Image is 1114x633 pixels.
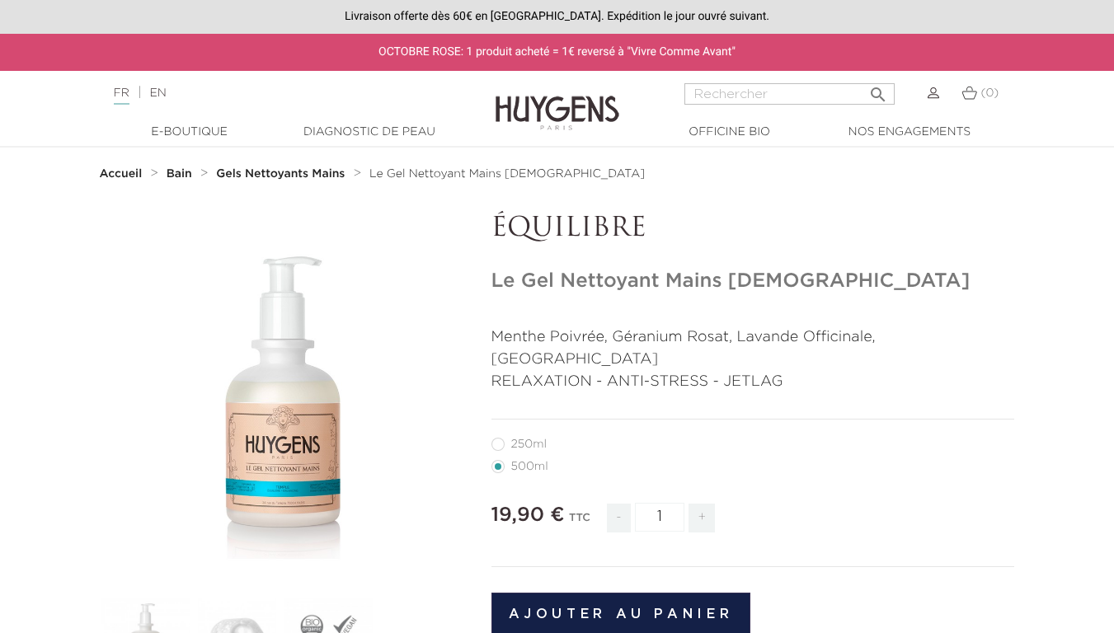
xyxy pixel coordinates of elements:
label: 250ml [491,438,566,451]
a: E-Boutique [107,124,272,141]
a: Bain [167,167,196,181]
span: Le Gel Nettoyant Mains [DEMOGRAPHIC_DATA] [369,168,645,180]
a: Nos engagements [827,124,992,141]
span: (0) [980,87,999,99]
div: | [106,83,452,103]
a: Officine Bio [647,124,812,141]
span: + [689,504,715,532]
a: FR [114,87,129,105]
button:  [863,78,893,101]
i:  [868,80,888,100]
p: RELAXATION - ANTI-STRESS - JETLAG [491,371,1015,393]
span: 19,90 € [491,505,565,525]
p: ÉQUILIBRE [491,213,1015,245]
h1: Le Gel Nettoyant Mains [DEMOGRAPHIC_DATA] [491,270,1015,293]
input: Quantité [635,503,684,532]
a: EN [149,87,166,99]
span: - [607,504,630,532]
img: Huygens [496,69,619,133]
div: TTC [569,500,590,545]
p: Menthe Poivrée, Géranium Rosat, Lavande Officinale, [GEOGRAPHIC_DATA] [491,326,1015,371]
a: Gels Nettoyants Mains [216,167,349,181]
a: Le Gel Nettoyant Mains [DEMOGRAPHIC_DATA] [369,167,645,181]
a: Diagnostic de peau [287,124,452,141]
strong: Bain [167,168,192,180]
strong: Gels Nettoyants Mains [216,168,345,180]
strong: Accueil [100,168,143,180]
label: 500ml [491,460,568,473]
a: Accueil [100,167,146,181]
input: Rechercher [684,83,895,105]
